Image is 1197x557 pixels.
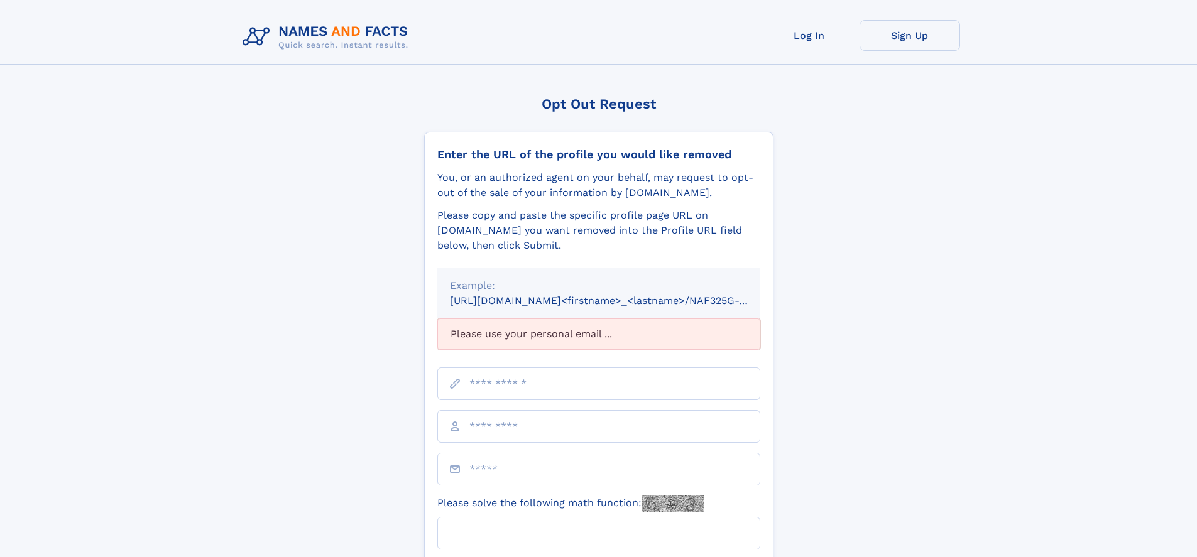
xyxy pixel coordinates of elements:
a: Sign Up [860,20,960,51]
a: Log In [759,20,860,51]
div: Example: [450,278,748,293]
div: Enter the URL of the profile you would like removed [437,148,760,161]
div: Please use your personal email ... [437,318,760,350]
small: [URL][DOMAIN_NAME]<firstname>_<lastname>/NAF325G-xxxxxxxx [450,295,784,306]
div: Opt Out Request [424,96,773,112]
img: Logo Names and Facts [238,20,418,54]
div: You, or an authorized agent on your behalf, may request to opt-out of the sale of your informatio... [437,170,760,200]
div: Please copy and paste the specific profile page URL on [DOMAIN_NAME] you want removed into the Pr... [437,208,760,253]
label: Please solve the following math function: [437,495,704,512]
